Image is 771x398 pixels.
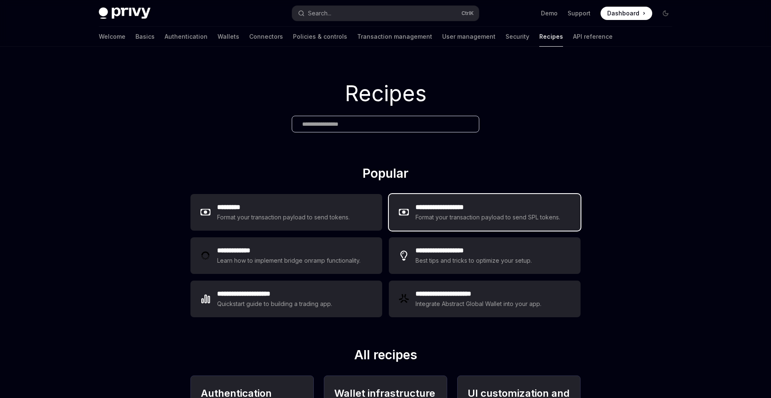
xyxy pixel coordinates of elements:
a: Security [506,27,529,47]
a: Dashboard [601,7,652,20]
button: Search...CtrlK [292,6,479,21]
div: Search... [308,8,331,18]
a: **** **** ***Learn how to implement bridge onramp functionality. [190,237,382,274]
h2: Popular [190,166,581,184]
span: Ctrl K [461,10,474,17]
a: Connectors [249,27,283,47]
a: Wallets [218,27,239,47]
a: Authentication [165,27,208,47]
a: Recipes [539,27,563,47]
a: Demo [541,9,558,17]
a: Welcome [99,27,125,47]
a: Basics [135,27,155,47]
div: Learn how to implement bridge onramp functionality. [217,256,363,266]
button: Toggle dark mode [659,7,672,20]
a: API reference [573,27,613,47]
a: **** ****Format your transaction payload to send tokens. [190,194,382,231]
a: Policies & controls [293,27,347,47]
div: Format your transaction payload to send SPL tokens. [416,212,561,222]
h2: All recipes [190,347,581,366]
div: Format your transaction payload to send tokens. [217,212,350,222]
a: Support [568,9,591,17]
div: Integrate Abstract Global Wallet into your app. [416,299,542,309]
div: Quickstart guide to building a trading app. [217,299,333,309]
img: dark logo [99,7,150,19]
div: Best tips and tricks to optimize your setup. [416,256,533,266]
a: Transaction management [357,27,432,47]
span: Dashboard [607,9,639,17]
a: User management [442,27,496,47]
